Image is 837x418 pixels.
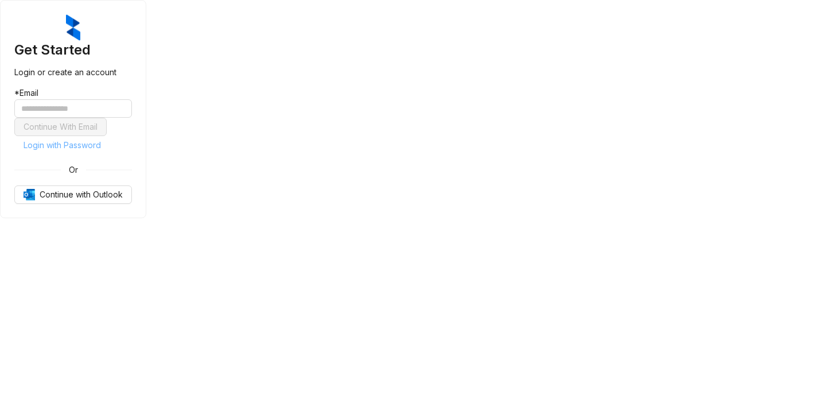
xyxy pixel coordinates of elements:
div: Login or create an account [14,66,132,79]
span: Continue with Outlook [40,188,123,201]
button: Continue With Email [14,118,107,136]
h3: Get Started [14,41,132,59]
img: ZumaIcon [66,14,80,41]
div: Email [14,87,132,99]
button: Login with Password [14,136,110,154]
button: OutlookContinue with Outlook [14,185,132,204]
span: Login with Password [24,139,101,152]
img: Outlook [24,189,35,200]
span: Or [61,164,86,176]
